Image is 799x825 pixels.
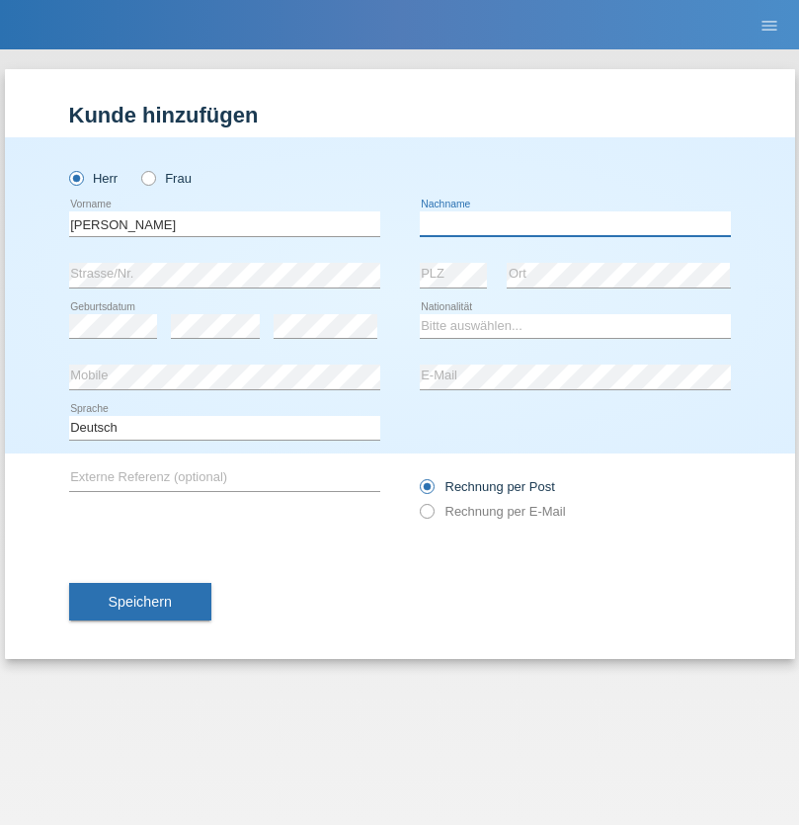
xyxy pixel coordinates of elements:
label: Rechnung per E-Mail [420,504,566,519]
a: menu [750,19,789,31]
input: Herr [69,171,82,184]
button: Speichern [69,583,211,620]
label: Frau [141,171,192,186]
h1: Kunde hinzufügen [69,103,731,127]
i: menu [759,16,779,36]
span: Speichern [109,594,172,610]
label: Rechnung per Post [420,479,555,494]
input: Frau [141,171,154,184]
input: Rechnung per Post [420,479,433,504]
input: Rechnung per E-Mail [420,504,433,529]
label: Herr [69,171,119,186]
